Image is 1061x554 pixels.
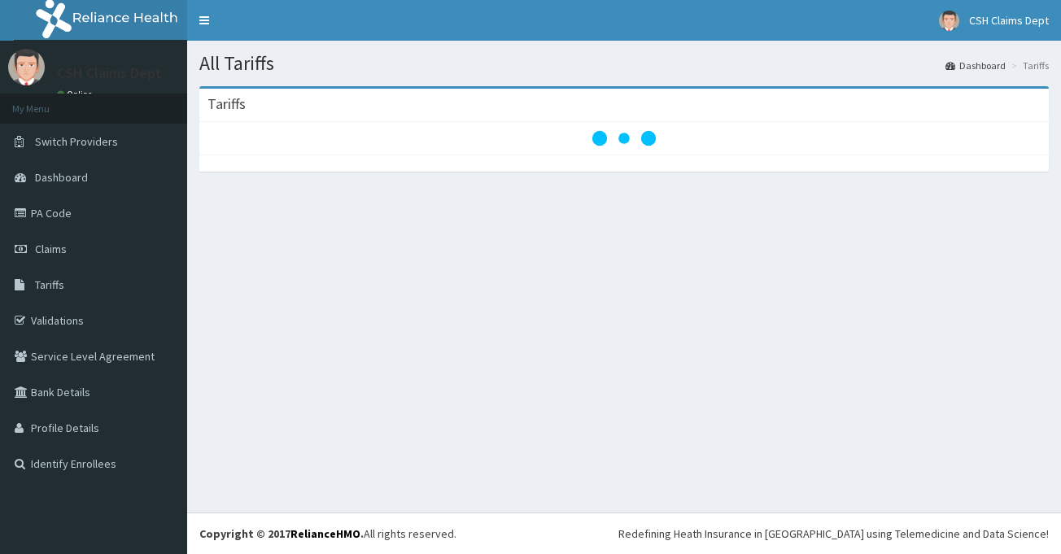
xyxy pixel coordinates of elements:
[35,170,88,185] span: Dashboard
[945,59,1006,72] a: Dashboard
[1007,59,1049,72] li: Tariffs
[35,277,64,292] span: Tariffs
[199,53,1049,74] h1: All Tariffs
[207,97,246,111] h3: Tariffs
[57,89,96,100] a: Online
[969,13,1049,28] span: CSH Claims Dept
[35,134,118,149] span: Switch Providers
[618,526,1049,542] div: Redefining Heath Insurance in [GEOGRAPHIC_DATA] using Telemedicine and Data Science!
[939,11,959,31] img: User Image
[187,513,1061,554] footer: All rights reserved.
[199,526,364,541] strong: Copyright © 2017 .
[8,49,45,85] img: User Image
[35,242,67,256] span: Claims
[57,66,162,81] p: CSH Claims Dept
[290,526,360,541] a: RelianceHMO
[592,106,657,171] svg: audio-loading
